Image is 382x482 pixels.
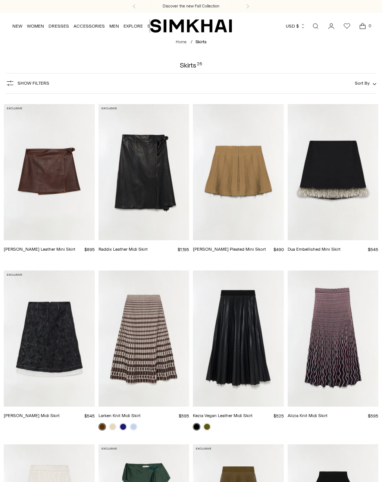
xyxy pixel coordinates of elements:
span: Skirts [195,40,206,44]
a: Open cart modal [355,19,370,34]
a: WOMEN [27,18,44,34]
a: Raddix Leather Midi Skirt [98,104,190,240]
span: Sort By [355,81,370,86]
a: MEN [109,18,119,34]
nav: breadcrumbs [176,39,206,46]
a: Home [176,40,187,44]
span: $595 [368,413,378,419]
button: USD $ [286,18,306,34]
a: Alizia Knit Midi Skirt [288,413,328,418]
div: 25 [197,62,202,69]
span: $1,195 [178,247,189,252]
a: SIMKHAI [150,19,232,33]
a: Larken Knit Midi Skirt [98,413,141,418]
a: NEW [12,18,22,34]
a: Raddix Leather Midi Skirt [98,247,148,252]
span: $895 [84,247,95,252]
a: Madeline Leather Mini Skirt [4,104,95,240]
a: DRESSES [48,18,69,34]
div: / [191,39,192,46]
a: Kezia Vegan Leather Midi Skirt [193,270,284,407]
a: Dua Embellished Mini Skirt [288,247,341,252]
a: Larken Knit Midi Skirt [98,270,190,407]
a: Open search modal [308,19,323,34]
span: $545 [84,413,95,419]
span: Show Filters [18,81,49,86]
span: $545 [368,247,378,252]
a: Alizia Knit Midi Skirt [288,270,379,407]
span: $595 [179,413,189,419]
a: Vionna Jacquard Midi Skirt [4,270,95,407]
button: Show Filters [6,77,49,89]
button: Sort By [355,79,376,87]
h1: Skirts [180,62,202,69]
a: [PERSON_NAME] Leather Mini Skirt [4,247,75,252]
a: ACCESSORIES [73,18,105,34]
span: $525 [273,413,284,419]
a: Go to the account page [324,19,339,34]
a: Wishlist [339,19,354,34]
a: Discover the new Fall Collection [163,3,219,9]
a: SALE [147,18,159,34]
a: Rives Pleated Mini Skort [193,104,284,240]
span: $490 [273,247,284,252]
a: Dua Embellished Mini Skirt [288,104,379,240]
a: [PERSON_NAME] Pleated Mini Skort [193,247,266,252]
span: 0 [366,22,373,29]
a: [PERSON_NAME] Midi Skirt [4,413,60,418]
a: Kezia Vegan Leather Midi Skirt [193,413,253,418]
a: EXPLORE [123,18,143,34]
